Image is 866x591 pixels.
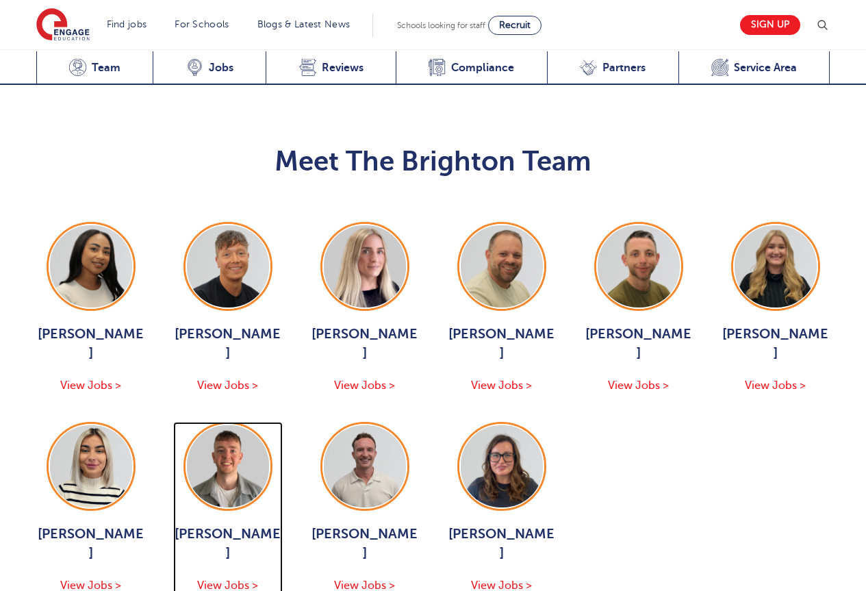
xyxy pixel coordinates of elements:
span: Jobs [209,61,233,75]
img: Will Taylor [324,425,406,507]
h2: Meet The Brighton Team [36,145,830,178]
img: Ash Francis [187,425,269,507]
span: Partners [602,61,646,75]
a: [PERSON_NAME] View Jobs > [721,222,830,394]
img: Emma Scott [50,425,132,507]
span: View Jobs > [608,379,669,392]
a: Service Area [678,51,830,85]
span: [PERSON_NAME] [36,525,146,563]
a: [PERSON_NAME] View Jobs > [310,222,420,394]
span: [PERSON_NAME] [173,325,283,363]
img: Engage Education [36,8,90,42]
span: Schools looking for staff [397,21,485,30]
a: [PERSON_NAME] View Jobs > [173,222,283,394]
span: View Jobs > [745,379,806,392]
span: View Jobs > [60,379,121,392]
span: [PERSON_NAME] [173,525,283,563]
a: For Schools [175,19,229,29]
img: Megan Parsons [324,225,406,307]
a: Team [36,51,153,85]
span: [PERSON_NAME] [584,325,693,363]
span: [PERSON_NAME] [310,525,420,563]
a: Reviews [266,51,396,85]
img: Paul Tricker [461,225,543,307]
a: [PERSON_NAME] View Jobs > [584,222,693,394]
img: Amy Morris [461,425,543,507]
img: Ryan Simmons [598,225,680,307]
a: Sign up [740,15,800,35]
a: Jobs [153,51,266,85]
span: [PERSON_NAME] [721,325,830,363]
a: Find jobs [107,19,147,29]
span: [PERSON_NAME] [447,525,557,563]
img: Gemma White [735,225,817,307]
img: Mia Menson [50,225,132,307]
span: View Jobs > [197,379,258,392]
a: Recruit [488,16,542,35]
a: Partners [547,51,678,85]
span: View Jobs > [471,379,532,392]
span: Reviews [322,61,364,75]
span: Team [92,61,120,75]
span: [PERSON_NAME] [310,325,420,363]
a: Compliance [396,51,547,85]
a: [PERSON_NAME] View Jobs > [36,222,146,394]
a: [PERSON_NAME] View Jobs > [447,222,557,394]
span: [PERSON_NAME] [447,325,557,363]
img: Aaron Blackwell [187,225,269,307]
span: Compliance [451,61,514,75]
span: Service Area [734,61,797,75]
a: Blogs & Latest News [257,19,351,29]
span: Recruit [499,20,531,30]
span: View Jobs > [334,379,395,392]
span: [PERSON_NAME] [36,325,146,363]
